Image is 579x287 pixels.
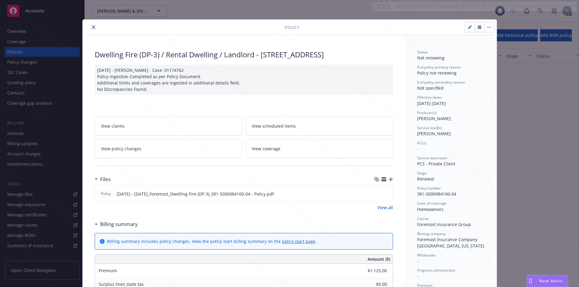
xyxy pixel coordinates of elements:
span: Homeowners [417,206,444,212]
span: Renewal [417,176,434,182]
span: Service lead(s) [417,125,442,130]
a: policy start page [282,238,315,244]
span: Policy not renewing [417,70,457,76]
span: Amount ($) [368,256,390,262]
button: download file [375,191,380,197]
span: Foremost Insurance Company [GEOGRAPHIC_DATA], [US_STATE] [417,237,484,249]
span: Wholesaler [417,253,436,258]
a: View scheduled items [245,116,393,136]
div: Drag to move [527,275,534,287]
span: Status [417,49,428,55]
span: Lines of coverage [417,201,447,206]
span: End policy primary reason [417,65,461,70]
span: View policy changes [101,145,141,152]
button: Nova Assist [527,275,568,287]
span: Program administrator [417,268,456,273]
span: [PERSON_NAME] [417,131,451,136]
div: Dwelling Fire (DP-3) / Rental Dwelling / Landlord - [STREET_ADDRESS] [95,49,393,60]
span: Policy [100,191,112,196]
span: View claims [101,123,125,129]
div: Billing summary includes policy changes. View the policy start billing summary on the . [107,238,317,244]
span: View coverage [252,145,280,152]
span: - [417,258,419,264]
button: close [90,24,97,31]
span: Service lead team [417,155,447,161]
button: preview file [385,191,390,197]
span: Carrier [417,216,429,221]
span: Writing company [417,231,445,236]
div: [DATE] - [PERSON_NAME] - Case: 01174762 Policy Ingestion Completed as per Policy Document. Additi... [95,65,393,95]
div: [DATE] - [DATE] [417,95,485,106]
h3: Billing summary [100,220,138,228]
span: [DATE] - [DATE]_Foremost_Dwelling Fire (DP-3)_381-5006984100-04 - Policy.pdf [117,191,274,197]
span: Not renewing [417,55,445,61]
span: 381-5006984100-04 [417,191,456,197]
span: Not specified [417,85,444,91]
span: Surplus lines state tax [99,281,144,287]
a: View policy changes [95,139,242,158]
input: 0.00 [351,266,391,275]
span: Stage [417,171,427,176]
span: - [417,146,419,151]
span: AC(s) [417,140,426,145]
a: View claims [95,116,242,136]
h3: Files [100,175,111,183]
span: - [417,273,419,279]
span: Producer(s) [417,110,437,115]
span: View scheduled items [252,123,296,129]
span: PCS - Private Client [417,161,455,167]
div: Billing summary [95,220,138,228]
span: Premium [99,268,117,273]
span: Policy [285,24,299,30]
div: Files [95,175,111,183]
a: View coverage [245,139,393,158]
span: End policy secondary reason [417,80,465,85]
a: View all [377,204,393,211]
span: Nova Assist [539,278,563,283]
span: Policy number [417,186,441,191]
span: [PERSON_NAME] [417,116,451,121]
span: Foremost Insurance Group [417,222,471,227]
span: Effective dates [417,95,442,100]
